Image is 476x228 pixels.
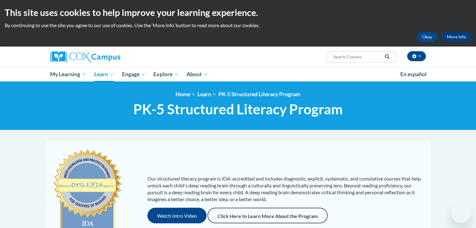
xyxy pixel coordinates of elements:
[149,67,182,82] a: Explore
[5,6,471,19] h2: This site uses cookies to help improve your learning experience.
[147,175,424,203] p: Our structured literacy program is IDA-accredited and includes diagnostic, explicit, systematic, ...
[90,67,118,82] a: Learn
[197,91,211,97] a: Learn
[94,71,114,78] span: Learn
[50,71,86,78] span: My Learning
[207,208,328,223] a: Click Here to Learn More About the Program
[417,32,437,42] button: Okay
[382,53,392,61] button: Search
[50,51,169,62] a: Cox Campus
[46,67,90,82] a: My Learning
[147,208,207,223] button: Watch Intro Video
[400,71,427,77] span: En español
[451,203,471,223] iframe: Button to launch messaging window
[122,71,146,78] span: Engage
[118,67,150,82] a: Engage
[396,68,431,81] a: En español
[442,32,471,42] a: More Info
[41,67,435,82] div: Main menu
[218,91,300,97] a: PK-5 Structured Literacy Program
[50,51,120,62] img: Cox Campus
[153,71,178,78] span: Explore
[176,91,190,97] a: Home
[182,67,212,82] a: About
[187,71,208,78] span: About
[5,22,471,29] p: By continuing to use the site you agree to our use of cookies. Use the ‘More info’ button to read...
[332,53,382,61] input: Search Courses
[133,101,343,117] span: PK-5 Structured Literacy Program
[407,51,426,61] button: Account Settings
